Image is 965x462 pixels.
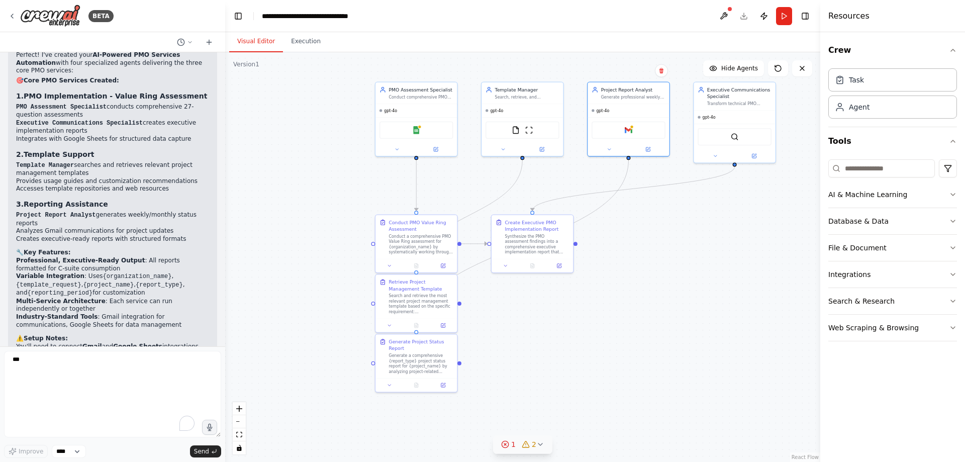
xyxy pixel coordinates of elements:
[389,338,453,351] div: Generate Project Status Report
[202,420,217,435] button: Click to speak your automation idea
[731,133,739,141] img: SerperDevTool
[233,402,246,415] button: zoom in
[83,282,134,289] code: {project_name}
[88,10,114,22] div: BETA
[629,145,667,153] button: Open in side panel
[233,402,246,454] div: React Flow controls
[389,219,453,232] div: Conduct PMO Value Ring Assessment
[828,315,957,341] button: Web Scraping & Browsing
[16,162,74,169] code: Template Manager
[16,298,209,313] li: : Each service can run independently or together
[375,82,458,157] div: PMO Assessment SpecialistConduct comprehensive PMO Value Ring assessments by guiding stakeholders...
[828,155,957,349] div: Tools
[16,177,209,186] li: Provides usage guides and customization recommendations
[601,95,665,100] div: Generate professional weekly and monthly project status reports by analyzing project communicatio...
[828,127,957,155] button: Tools
[233,441,246,454] button: toggle interactivity
[735,152,773,160] button: Open in side panel
[707,101,771,107] div: Transform technical PMO assessments, template recommendations, and project reports into polished,...
[413,160,420,211] g: Edge from 6b6e0d97-7220-4524-8e70-af9c86e917d2 to 186ab605-3dac-4f5e-b968-4b9f73de5f64
[625,126,633,134] img: Gmail
[389,279,453,292] div: Retrieve Project Management Template
[16,298,106,305] strong: Multi-Service Architecture
[103,273,172,280] code: {organization_name}
[16,103,209,119] li: conducts comprehensive 27-question assessments
[16,185,209,193] li: Accesses template repositories and web resources
[201,36,217,48] button: Start a new chat
[389,353,453,374] div: Generate a comprehensive {report_type} project status report for {project_name} by analyzing proj...
[16,257,209,272] li: : All reports formatted for C-suite consumption
[113,343,162,350] strong: Google Sheets
[24,92,207,100] strong: PMO Implementation - Value Ring Assessment
[19,447,43,455] span: Improve
[233,415,246,428] button: zoom out
[233,428,246,441] button: fit view
[828,261,957,288] button: Integrations
[233,60,259,68] div: Version 1
[798,9,812,23] button: Hide right sidebar
[849,102,870,112] div: Agent
[4,445,48,458] button: Improve
[493,435,552,454] button: 12
[495,86,559,93] div: Template Manager
[16,282,81,289] code: {template_request}
[703,115,716,120] span: gpt-4o
[511,439,516,449] span: 1
[413,160,526,270] g: Edge from b2de7224-4035-42bd-b48f-9101450f8b32 to 7ad972e4-a5b5-4455-a861-0e1f7aa40849
[16,249,209,257] h2: 🔧
[707,86,771,100] div: Executive Communications Specialist
[402,381,430,389] button: No output available
[16,77,209,85] h2: 🎯
[231,9,245,23] button: Hide left sidebar
[828,235,957,261] button: File & Document
[461,240,487,247] g: Edge from 186ab605-3dac-4f5e-b968-4b9f73de5f64 to d3f04bd4-d222-4314-a989-9b5f61c5beba
[512,126,520,134] img: FileReadTool
[16,149,209,159] h3: 2.
[28,290,93,297] code: {reporting_period}
[16,335,209,343] h2: ⚠️
[375,214,458,273] div: Conduct PMO Value Ring AssessmentConduct a comprehensive PMO Value Ring assessment for {organizat...
[16,91,209,101] h3: 1.
[655,64,668,77] button: Delete node
[16,272,84,280] strong: Variable Integration
[24,150,94,158] strong: Template Support
[384,108,397,114] span: gpt-4o
[417,145,455,153] button: Open in side panel
[389,86,453,93] div: PMO Assessment Specialist
[518,262,546,270] button: No output available
[82,343,102,350] strong: Gmail
[389,95,453,100] div: Conduct comprehensive PMO Value Ring assessments by guiding stakeholders through the 27 standard ...
[505,234,569,255] div: Synthesize the PMO assessment findings into a comprehensive executive implementation report that ...
[703,60,764,76] button: Hide Agents
[601,86,665,93] div: Project Report Analyst
[525,126,533,134] img: ScrapeWebsiteTool
[828,208,957,234] button: Database & Data
[548,262,570,270] button: Open in side panel
[16,199,209,209] h3: 3.
[432,322,454,330] button: Open in side panel
[16,120,143,127] code: Executive Communications Specialist
[16,51,209,75] p: Perfect! I've created your with four specialized agents delivering the three core PMO services:
[828,36,957,64] button: Crew
[693,82,776,163] div: Executive Communications SpecialistTransform technical PMO assessments, template recommendations,...
[596,108,609,114] span: gpt-4o
[16,272,209,298] li: : Uses , , , , and for customization
[828,10,870,22] h4: Resources
[16,257,145,264] strong: Professional, Executive-Ready Output
[229,31,283,52] button: Visual Editor
[194,447,209,455] span: Send
[190,445,221,457] button: Send
[16,161,209,177] li: searches and retrieves relevant project management templates
[16,313,98,320] strong: Industry-Standard Tools
[16,212,95,219] code: Project Report Analyst
[375,334,458,393] div: Generate Project Status ReportGenerate a comprehensive {report_type} project status report for {p...
[16,135,209,143] li: Integrates with Google Sheets for structured data capture
[16,313,209,329] li: : Gmail integration for communications, Google Sheets for data management
[24,200,108,208] strong: Reporting Assistance
[16,104,107,111] code: PMO Assessment Specialist
[402,322,430,330] button: No output available
[481,82,564,157] div: Template ManagerSearch, retrieve, and recommend the most relevant project management templates ba...
[16,235,209,243] li: Creates executive-ready reports with structured formats
[432,381,454,389] button: Open in side panel
[16,119,209,135] li: creates executive implementation reports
